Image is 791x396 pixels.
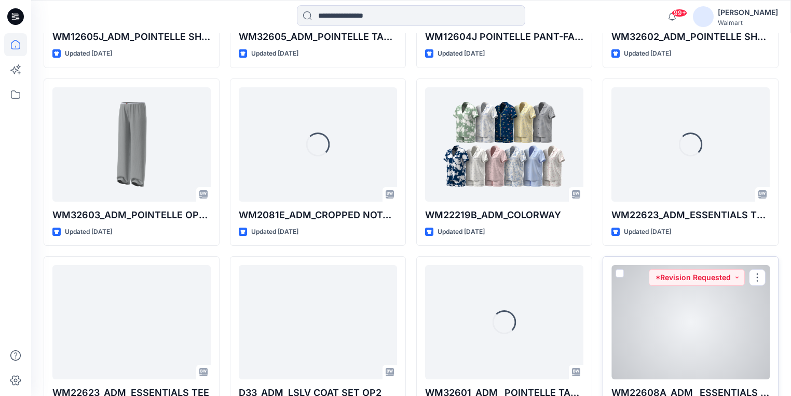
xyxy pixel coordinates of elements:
a: WM22219B_ADM_COLORWAY [425,87,583,202]
p: Updated [DATE] [624,48,671,59]
p: WM32603_ADM_POINTELLE OPEN PANT [52,208,211,222]
div: Walmart [718,19,778,27]
a: D33_ADM_LSLV COAT SET OP2 [239,265,397,379]
p: Updated [DATE] [438,227,485,237]
div: [PERSON_NAME] [718,6,778,19]
img: avatar [693,6,714,27]
p: Updated [DATE] [65,48,112,59]
a: WM22608A_ADM_ ESSENTIALS TEE [611,265,770,379]
p: Updated [DATE] [624,227,671,237]
p: Updated [DATE] [65,227,112,237]
p: Updated [DATE] [251,227,298,237]
p: Updated [DATE] [438,48,485,59]
p: WM12605J_ADM_POINTELLE SHORT [52,30,211,44]
p: WM2081E_ADM_CROPPED NOTCH PJ SET w/ STRAIGHT HEM TOP_COLORWAY [239,208,397,222]
a: WM22623_ADM_ESSENTIALS TEE [52,265,211,379]
p: Updated [DATE] [251,48,298,59]
p: WM32605_ADM_POINTELLE TANK [239,30,397,44]
span: 99+ [672,9,687,17]
p: WM22623_ADM_ESSENTIALS TEE_COLORWAY [611,208,770,222]
p: WM22219B_ADM_COLORWAY [425,208,583,222]
p: WM12604J POINTELLE PANT-FAUX FLY & BUTTONS + PICOT [425,30,583,44]
p: WM32602_ADM_POINTELLE SHORT [611,30,770,44]
a: WM32603_ADM_POINTELLE OPEN PANT [52,87,211,202]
